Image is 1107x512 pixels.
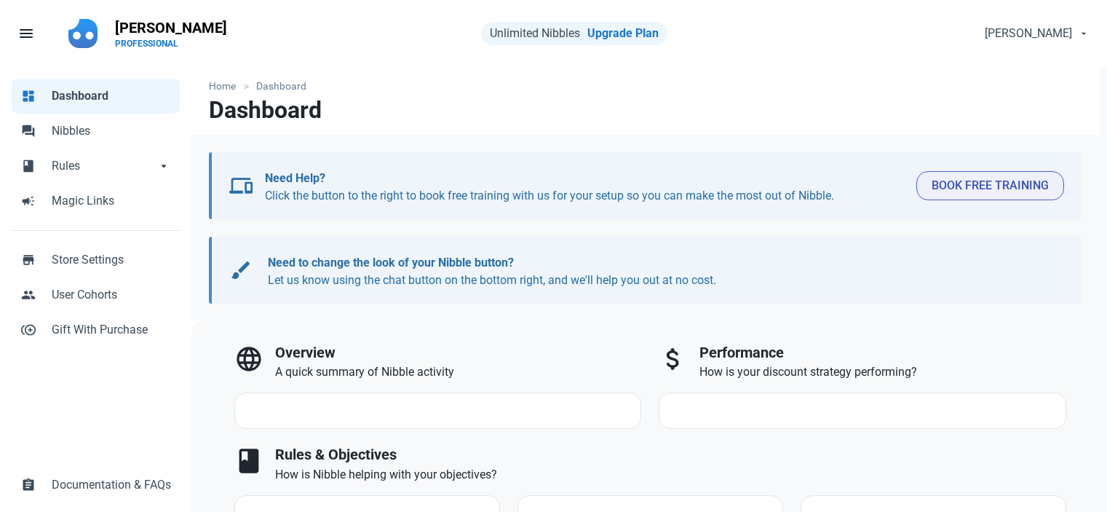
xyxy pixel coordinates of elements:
[234,446,263,476] span: book
[115,17,227,38] p: [PERSON_NAME]
[21,87,36,102] span: dashboard
[106,12,236,55] a: [PERSON_NAME]PROFESSIONAL
[52,122,171,140] span: Nibbles
[12,184,180,218] a: campaignMagic Links
[52,157,156,175] span: Rules
[52,321,171,339] span: Gift With Purchase
[209,97,322,123] h1: Dashboard
[972,19,1098,48] button: [PERSON_NAME]
[275,344,642,361] h3: Overview
[21,192,36,207] span: campaign
[115,38,227,50] p: PROFESSIONAL
[52,286,171,304] span: User Cohorts
[265,170,905,205] p: Click the button to the right to book free training with us for your setup so you can make the mo...
[12,468,180,503] a: assignmentDocumentation & FAQs
[275,466,1066,484] p: How is Nibble helping with your objectives?
[932,177,1049,194] span: Book Free Training
[916,171,1064,200] button: Book Free Training
[21,286,36,301] span: people
[52,192,171,210] span: Magic Links
[659,344,688,374] span: attach_money
[268,254,1050,289] p: Let us know using the chat button on the bottom right, and we'll help you out at no cost.
[985,25,1072,42] span: [PERSON_NAME]
[21,251,36,266] span: store
[490,26,580,40] span: Unlimited Nibbles
[12,149,180,184] a: bookRulesarrow_drop_down
[229,259,253,282] span: brush
[12,114,180,149] a: forumNibbles
[229,174,253,197] span: devices
[699,344,1066,361] h3: Performance
[12,277,180,312] a: peopleUser Cohorts
[209,79,243,94] a: Home
[265,171,325,185] b: Need Help?
[275,446,1066,463] h3: Rules & Objectives
[699,363,1066,381] p: How is your discount strategy performing?
[52,87,171,105] span: Dashboard
[21,476,36,491] span: assignment
[21,122,36,137] span: forum
[52,476,171,494] span: Documentation & FAQs
[52,251,171,269] span: Store Settings
[587,26,659,40] a: Upgrade Plan
[17,25,35,42] span: menu
[156,157,171,172] span: arrow_drop_down
[21,157,36,172] span: book
[268,256,514,269] b: Need to change the look of your Nibble button?
[191,67,1100,97] nav: breadcrumbs
[12,243,180,277] a: storeStore Settings
[12,312,180,347] a: control_point_duplicateGift With Purchase
[21,321,36,336] span: control_point_duplicate
[234,344,263,374] span: language
[12,79,180,114] a: dashboardDashboard
[275,363,642,381] p: A quick summary of Nibble activity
